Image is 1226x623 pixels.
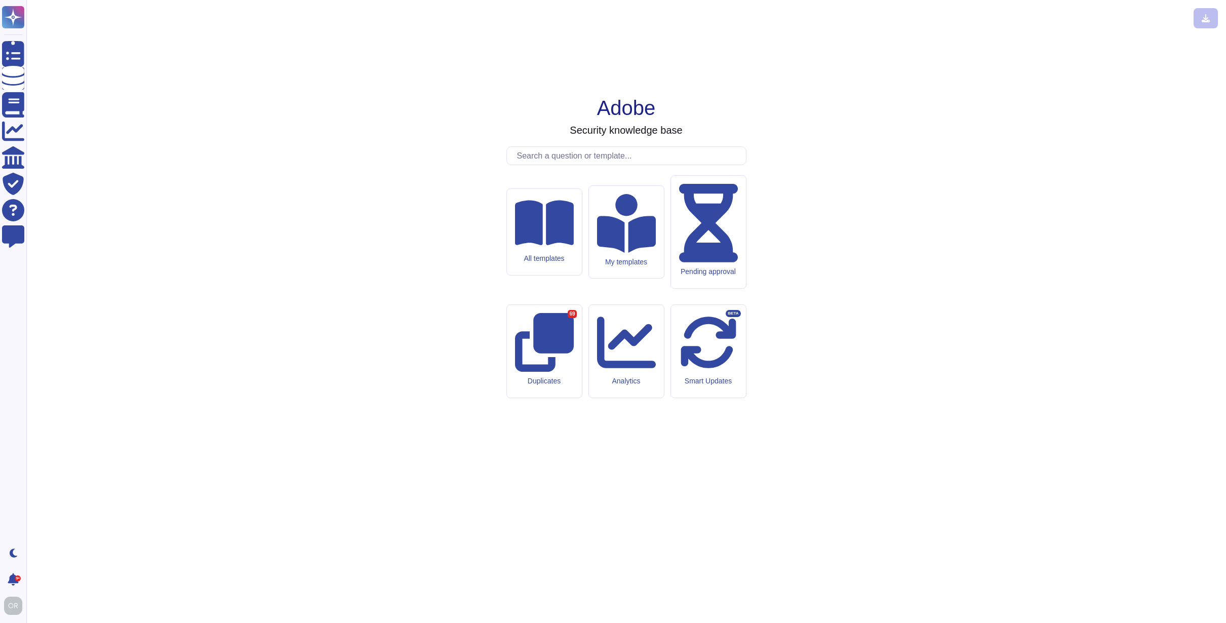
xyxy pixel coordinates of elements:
[679,267,738,276] div: Pending approval
[597,258,656,266] div: My templates
[15,575,21,581] div: 9+
[597,377,656,385] div: Analytics
[515,377,574,385] div: Duplicates
[568,310,576,318] div: 69
[4,597,22,615] img: user
[515,254,574,263] div: All templates
[597,96,656,120] h1: Adobe
[512,147,746,165] input: Search a question or template...
[570,124,682,136] h3: Security knowledge base
[679,377,738,385] div: Smart Updates
[726,310,740,317] div: BETA
[2,595,29,617] button: user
